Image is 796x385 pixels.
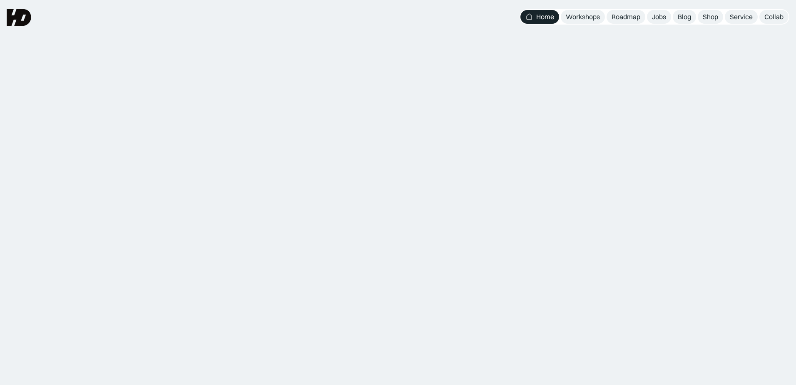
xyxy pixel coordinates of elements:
[759,10,789,24] a: Collab
[730,12,753,21] div: Service
[612,12,640,21] div: Roadmap
[673,10,696,24] a: Blog
[520,10,559,24] a: Home
[647,10,671,24] a: Jobs
[607,10,645,24] a: Roadmap
[703,12,718,21] div: Shop
[764,12,784,21] div: Collab
[566,12,600,21] div: Workshops
[652,12,666,21] div: Jobs
[536,12,554,21] div: Home
[698,10,723,24] a: Shop
[678,12,691,21] div: Blog
[561,10,605,24] a: Workshops
[725,10,758,24] a: Service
